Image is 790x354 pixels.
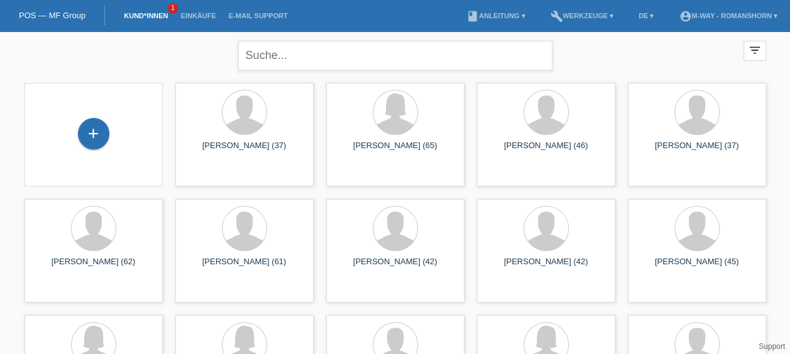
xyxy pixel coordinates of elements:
a: buildWerkzeuge ▾ [544,12,620,19]
div: Kund*in hinzufügen [79,123,109,144]
div: [PERSON_NAME] (65) [336,141,454,161]
div: [PERSON_NAME] (45) [638,257,756,277]
input: Suche... [238,41,552,70]
div: [PERSON_NAME] (42) [487,257,605,277]
a: Kund*innen [118,12,174,19]
div: [PERSON_NAME] (46) [487,141,605,161]
i: book [466,10,479,23]
i: filter_list [748,43,762,57]
span: 1 [168,3,178,14]
i: build [550,10,562,23]
div: [PERSON_NAME] (61) [185,257,304,277]
i: account_circle [679,10,691,23]
div: [PERSON_NAME] (62) [35,257,153,277]
a: POS — MF Group [19,11,85,20]
a: Support [759,342,785,351]
div: [PERSON_NAME] (37) [638,141,756,161]
a: DE ▾ [632,12,660,19]
a: bookAnleitung ▾ [460,12,531,19]
a: account_circlem-way - Romanshorn ▾ [672,12,784,19]
div: [PERSON_NAME] (42) [336,257,454,277]
a: E-Mail Support [222,12,294,19]
a: Einkäufe [174,12,222,19]
div: [PERSON_NAME] (37) [185,141,304,161]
